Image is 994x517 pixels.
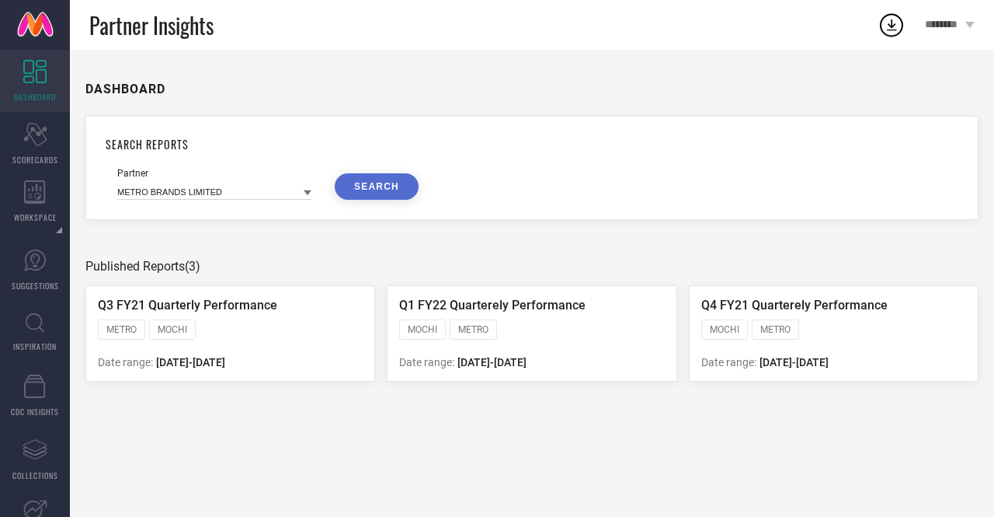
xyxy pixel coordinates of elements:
span: INSPIRATION [13,341,57,352]
span: COLLECTIONS [12,470,58,481]
h1: DASHBOARD [85,82,165,96]
span: METRO [106,324,137,335]
button: SEARCH [335,173,419,200]
span: WORKSPACE [14,211,57,223]
span: Date range: [98,356,153,369]
span: Partner Insights [89,9,214,41]
span: SUGGESTIONS [12,280,59,292]
div: Partner [117,168,311,179]
span: MOCHI [710,324,739,335]
span: Date range: [701,356,756,369]
span: Q4 FY21 Quarterely Performance [701,298,888,313]
span: MOCHI [158,324,187,335]
span: METRO [458,324,488,335]
span: [DATE] - [DATE] [457,356,527,369]
span: CDC INSIGHTS [11,406,59,417]
span: DASHBOARD [14,91,56,103]
span: Q3 FY21 Quarterly Performance [98,298,277,313]
span: [DATE] - [DATE] [759,356,829,369]
span: Date range: [399,356,454,369]
span: Q1 FY22 Quarterely Performance [399,298,586,313]
span: [DATE] - [DATE] [156,356,225,369]
div: Published Reports (3) [85,259,978,274]
span: SCORECARDS [12,154,58,166]
h1: SEARCH REPORTS [106,136,958,152]
span: METRO [760,324,791,335]
div: Open download list [878,11,905,39]
span: MOCHI [408,324,437,335]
